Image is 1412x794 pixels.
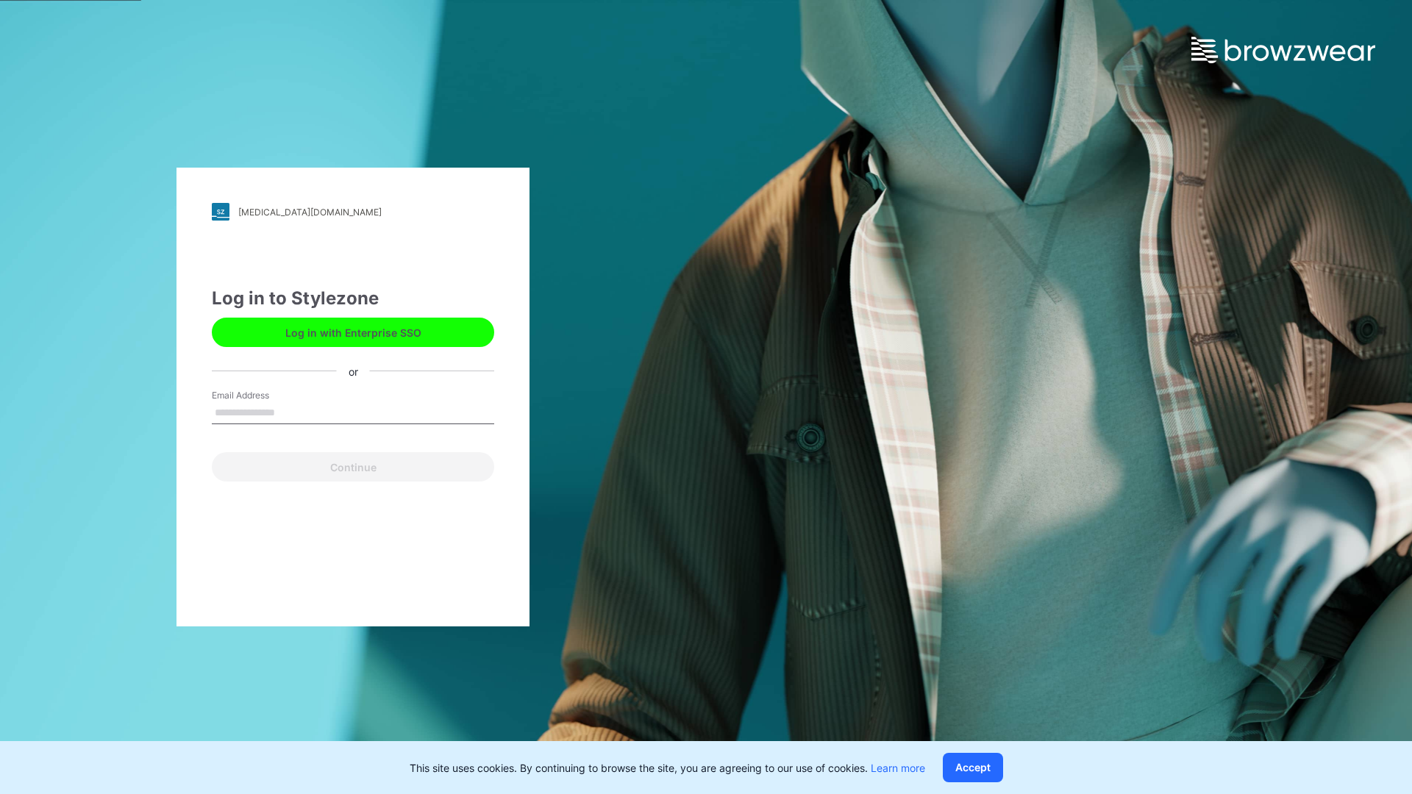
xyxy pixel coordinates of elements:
[212,389,315,402] label: Email Address
[212,203,494,221] a: [MEDICAL_DATA][DOMAIN_NAME]
[212,285,494,312] div: Log in to Stylezone
[410,760,925,776] p: This site uses cookies. By continuing to browse the site, you are agreeing to our use of cookies.
[337,363,370,379] div: or
[212,318,494,347] button: Log in with Enterprise SSO
[238,207,382,218] div: [MEDICAL_DATA][DOMAIN_NAME]
[871,762,925,774] a: Learn more
[1191,37,1375,63] img: browzwear-logo.e42bd6dac1945053ebaf764b6aa21510.svg
[943,753,1003,782] button: Accept
[212,203,229,221] img: stylezone-logo.562084cfcfab977791bfbf7441f1a819.svg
